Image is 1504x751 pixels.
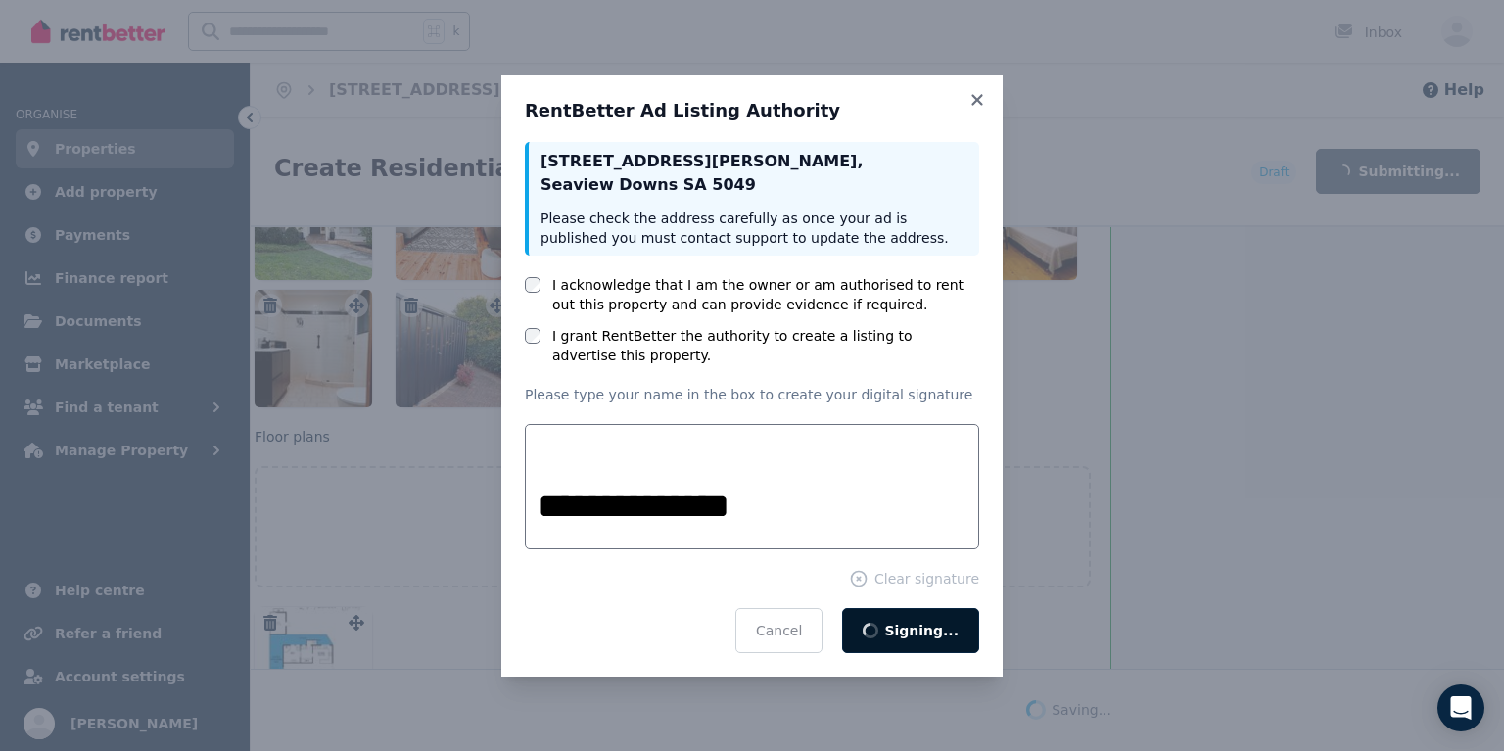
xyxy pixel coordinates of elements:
label: I grant RentBetter the authority to create a listing to advertise this property. [552,326,979,365]
p: [STREET_ADDRESS][PERSON_NAME] , Seaview Downs SA 5049 [540,150,967,197]
h3: RentBetter Ad Listing Authority [525,99,979,122]
div: Open Intercom Messenger [1437,684,1484,731]
label: I acknowledge that I am the owner or am authorised to rent out this property and can provide evid... [552,275,979,314]
p: Please type your name in the box to create your digital signature [525,385,979,404]
p: Please check the address carefully as once your ad is published you must contact support to updat... [540,209,967,248]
